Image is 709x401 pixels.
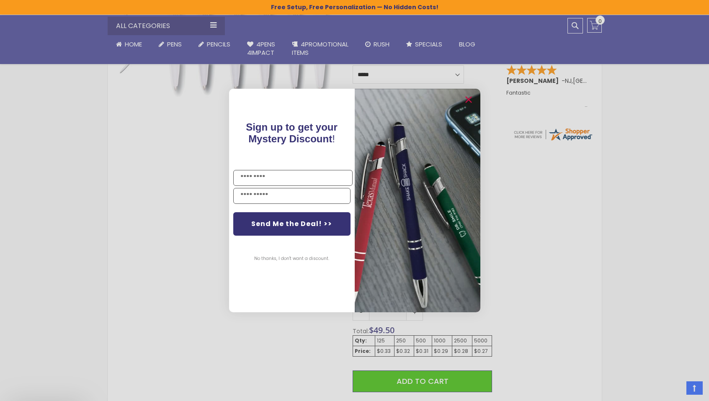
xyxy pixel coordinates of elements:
[246,121,338,144] span: Sign up to get your Mystery Discount
[462,93,475,106] button: Close dialog
[246,121,338,144] span: !
[250,248,333,269] button: No thanks, I don't want a discount.
[355,89,480,312] img: pop-up-image
[233,212,351,236] button: Send Me the Deal! >>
